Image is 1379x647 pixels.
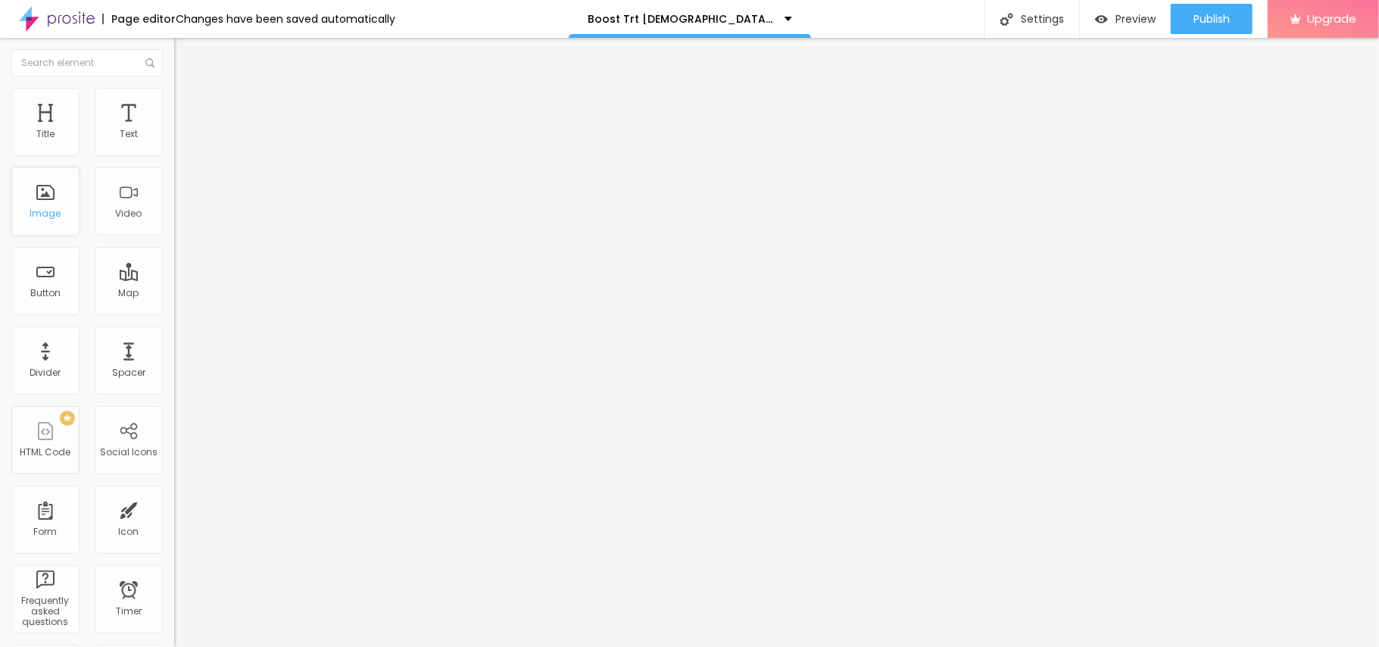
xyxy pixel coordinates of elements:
div: Button [30,288,61,298]
div: Social Icons [100,447,158,458]
div: Divider [30,367,61,378]
div: Video [116,208,142,219]
img: view-1.svg [1095,13,1108,26]
span: Publish [1193,13,1230,25]
img: Icone [145,58,154,67]
span: Upgrade [1307,12,1356,25]
p: Boost Trt [DEMOGRAPHIC_DATA][MEDICAL_DATA] Gummies [588,14,773,24]
div: Timer [116,606,142,617]
button: Preview [1080,4,1171,34]
div: Spacer [112,367,145,378]
div: Text [120,129,138,139]
div: Map [119,288,139,298]
div: Icon [119,527,139,537]
div: Changes have been saved automatically [176,14,395,24]
iframe: Editor [174,38,1379,647]
input: Search element [11,49,163,77]
span: Preview [1115,13,1156,25]
div: Page editor [102,14,176,24]
button: Publish [1171,4,1253,34]
div: Title [36,129,55,139]
div: Frequently asked questions [15,595,75,628]
div: Form [34,527,58,537]
div: HTML Code [20,447,71,458]
img: Icone [1000,13,1013,26]
div: Image [30,208,61,219]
